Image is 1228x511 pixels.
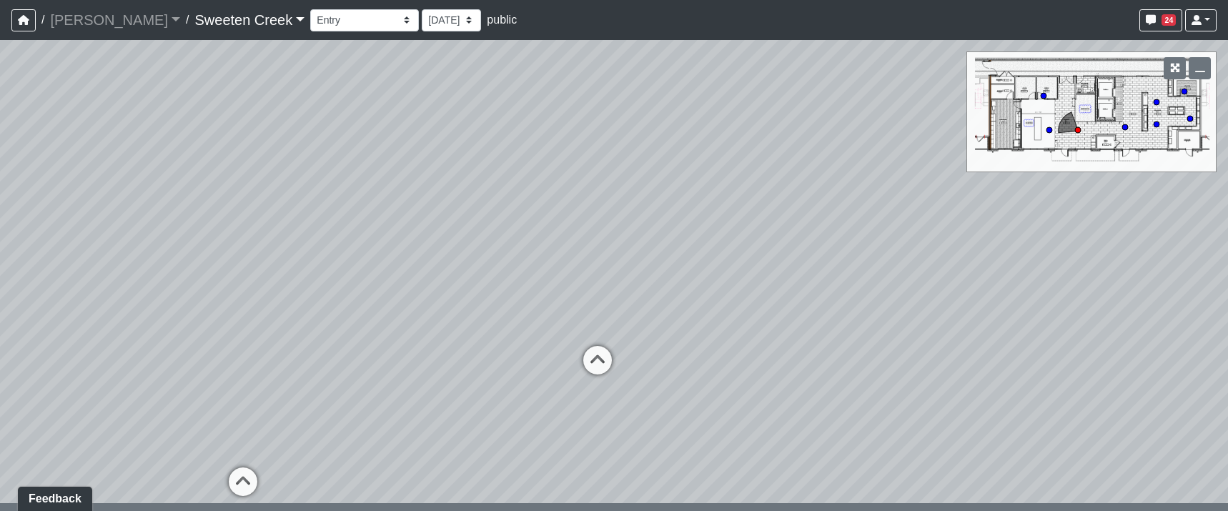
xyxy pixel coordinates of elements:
[11,482,95,511] iframe: Ybug feedback widget
[194,6,304,34] a: Sweeten Creek
[1162,14,1176,26] span: 24
[50,6,180,34] a: [PERSON_NAME]
[36,6,50,34] span: /
[487,14,517,26] span: public
[1139,9,1182,31] button: 24
[180,6,194,34] span: /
